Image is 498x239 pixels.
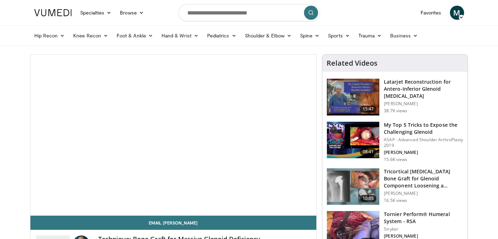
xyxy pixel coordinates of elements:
[116,6,148,20] a: Browse
[327,122,379,159] img: b61a968a-1fa8-450f-8774-24c9f99181bb.150x105_q85_crop-smart_upscale.jpg
[178,4,320,21] input: Search topics, interventions
[30,55,317,216] video-js: Video Player
[384,226,463,232] p: Stryker
[450,6,464,20] a: M
[384,211,463,225] h3: Tornier Perform® Humeral System - RSA
[360,148,377,155] span: 08:41
[384,198,407,203] p: 16.5K views
[327,79,379,115] img: 38708_0000_3.png.150x105_q85_crop-smart_upscale.jpg
[384,121,463,136] h3: My Top 5 Tricks to Expose the Challenging Glenoid
[384,168,463,189] h3: Tricortical [MEDICAL_DATA] Bone Graft for Glenoid Component Loosening a…
[327,78,463,116] a: 15:47 Latarjet Reconstruction for Antero-Inferior Glenoid [MEDICAL_DATA] [PERSON_NAME] 38.7K views
[112,29,157,43] a: Foot & Ankle
[360,106,377,113] span: 15:47
[30,216,317,230] a: Email [PERSON_NAME]
[384,108,407,114] p: 38.7K views
[384,191,463,196] p: [PERSON_NAME]
[324,29,354,43] a: Sports
[384,157,407,162] p: 15.6K views
[203,29,241,43] a: Pediatrics
[241,29,296,43] a: Shoulder & Elbow
[34,9,72,16] img: VuMedi Logo
[69,29,112,43] a: Knee Recon
[386,29,422,43] a: Business
[327,59,377,67] h4: Related Videos
[384,78,463,100] h3: Latarjet Reconstruction for Antero-Inferior Glenoid [MEDICAL_DATA]
[296,29,324,43] a: Spine
[416,6,446,20] a: Favorites
[384,101,463,107] p: [PERSON_NAME]
[327,168,379,205] img: 54195_0000_3.png.150x105_q85_crop-smart_upscale.jpg
[327,121,463,162] a: 08:41 My Top 5 Tricks to Expose the Challenging Glenoid ASAP - Advanced Shoulder ArthroPlasty 201...
[360,195,377,202] span: 10:05
[384,150,463,155] p: [PERSON_NAME]
[384,233,463,239] p: [PERSON_NAME]
[327,168,463,205] a: 10:05 Tricortical [MEDICAL_DATA] Bone Graft for Glenoid Component Loosening a… [PERSON_NAME] 16.5...
[354,29,386,43] a: Trauma
[157,29,203,43] a: Hand & Wrist
[76,6,116,20] a: Specialties
[30,29,69,43] a: Hip Recon
[384,137,463,148] p: ASAP - Advanced Shoulder ArthroPlasty 2019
